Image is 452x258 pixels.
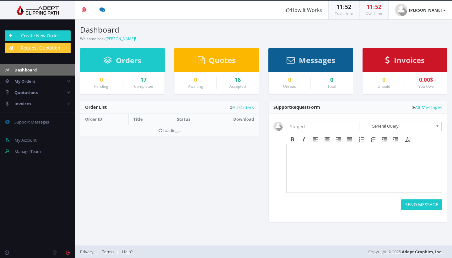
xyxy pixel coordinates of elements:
[230,105,254,110] a: All Orders
[385,59,425,64] a: Invoices
[283,84,296,89] small: Unread
[410,77,442,83] div: 0.00$
[286,122,359,131] input: Subject
[85,77,117,83] a: 0
[299,55,335,65] span: Messages
[368,249,443,255] span: Copyright © 2025,
[179,77,212,83] a: 0
[127,77,160,83] a: 17
[105,36,135,41] a: [PERSON_NAME]
[273,77,306,83] a: 0
[163,114,204,125] th: Status
[418,84,434,89] small: You Owe
[273,122,283,131] img: user_default.jpg
[402,249,443,255] a: Adept Graphics, Inc.
[85,104,107,110] span: Order List
[366,11,382,16] small: Our Time
[373,3,375,10] span: :
[80,36,136,41] small: Welcome back !
[279,1,328,19] a: How It Works
[129,114,163,125] th: Title
[335,11,353,16] small: Your Time
[367,3,373,10] span: 11
[315,77,348,83] div: 0
[14,149,41,154] span: Manage Team
[402,135,413,143] div: Clear formatting
[389,1,452,19] a: [PERSON_NAME]
[356,135,367,143] div: Bullet list
[116,55,142,66] span: Orders
[204,114,259,125] th: Download
[367,135,379,143] div: Numbered list
[321,135,333,143] div: Align center
[119,249,136,255] a: Help?
[14,67,37,73] span: Dashboard
[395,4,407,16] img: user_default.jpg
[291,104,309,110] span: Request
[94,84,108,89] small: Pending
[80,114,129,125] th: Order ID
[409,7,442,13] strong: [PERSON_NAME]
[343,3,345,10] span: :
[375,3,381,10] span: 52
[188,84,203,89] small: Awaiting
[229,84,246,89] small: Accepted
[273,104,320,110] span: Support Form
[310,135,321,143] div: Align left
[368,77,400,83] a: 0
[5,5,71,15] img: Adept Graphics
[209,55,236,65] span: Quotes
[221,77,254,83] a: 16
[287,144,442,192] iframe: Rich Text Area. Press ALT-F9 for menu. Press ALT-F10 for toolbar. Press ALT-0 for help
[327,84,336,89] small: Total
[5,43,71,53] a: Request Quotation
[14,137,37,143] span: My Account
[134,84,153,89] small: Completed
[14,90,38,95] span: Quotations
[401,199,442,210] button: SEND MESSAGE
[394,55,425,65] span: Invoices
[287,135,298,143] div: Bold
[372,122,433,130] span: General Query
[298,135,309,143] div: Italic
[80,249,97,255] a: Privacy
[344,135,355,143] div: Justify
[198,59,236,64] a: Quotes
[104,59,142,65] a: Orders
[80,125,259,136] td: Loading...
[336,3,343,10] span: 11
[14,119,49,125] span: Support Messages
[379,135,390,143] div: Decrease indent
[333,135,344,143] div: Align right
[390,135,401,143] div: Increase indent
[14,101,31,107] span: Invoices
[14,78,35,84] span: My Orders
[5,30,71,41] a: Create New Order
[80,26,259,34] h3: Dashboard
[287,59,335,64] a: Messages
[80,245,325,258] div: | |
[345,3,351,10] span: 52
[99,249,117,255] a: Terms
[378,84,390,89] small: Unpaid
[412,105,442,110] a: All Messages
